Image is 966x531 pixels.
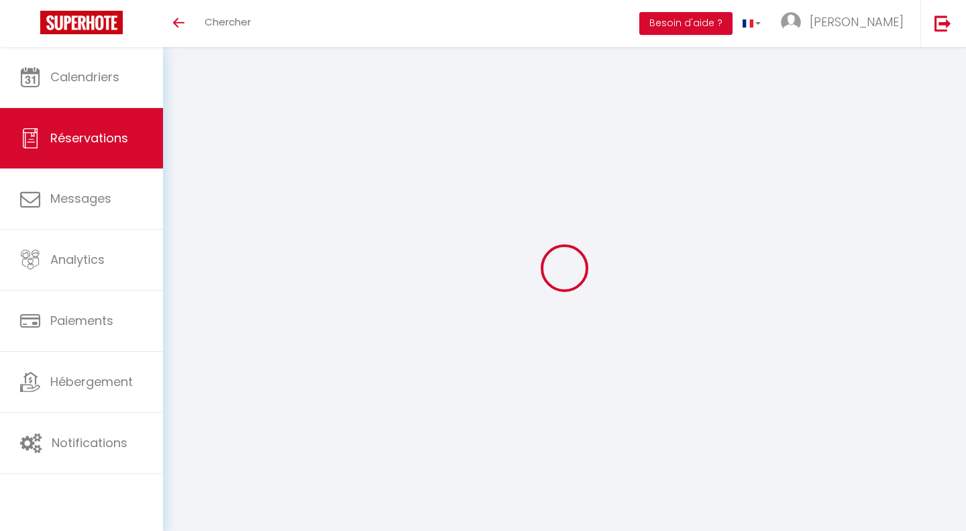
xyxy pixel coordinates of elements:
span: Notifications [52,434,127,451]
span: Hébergement [50,373,133,390]
span: Paiements [50,312,113,329]
img: ... [781,12,801,32]
span: Réservations [50,130,128,146]
img: Super Booking [40,11,123,34]
span: Analytics [50,251,105,268]
span: [PERSON_NAME] [810,13,904,30]
span: Messages [50,190,111,207]
span: Calendriers [50,68,119,85]
img: logout [934,15,951,32]
span: Chercher [205,15,251,29]
button: Besoin d'aide ? [639,12,733,35]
